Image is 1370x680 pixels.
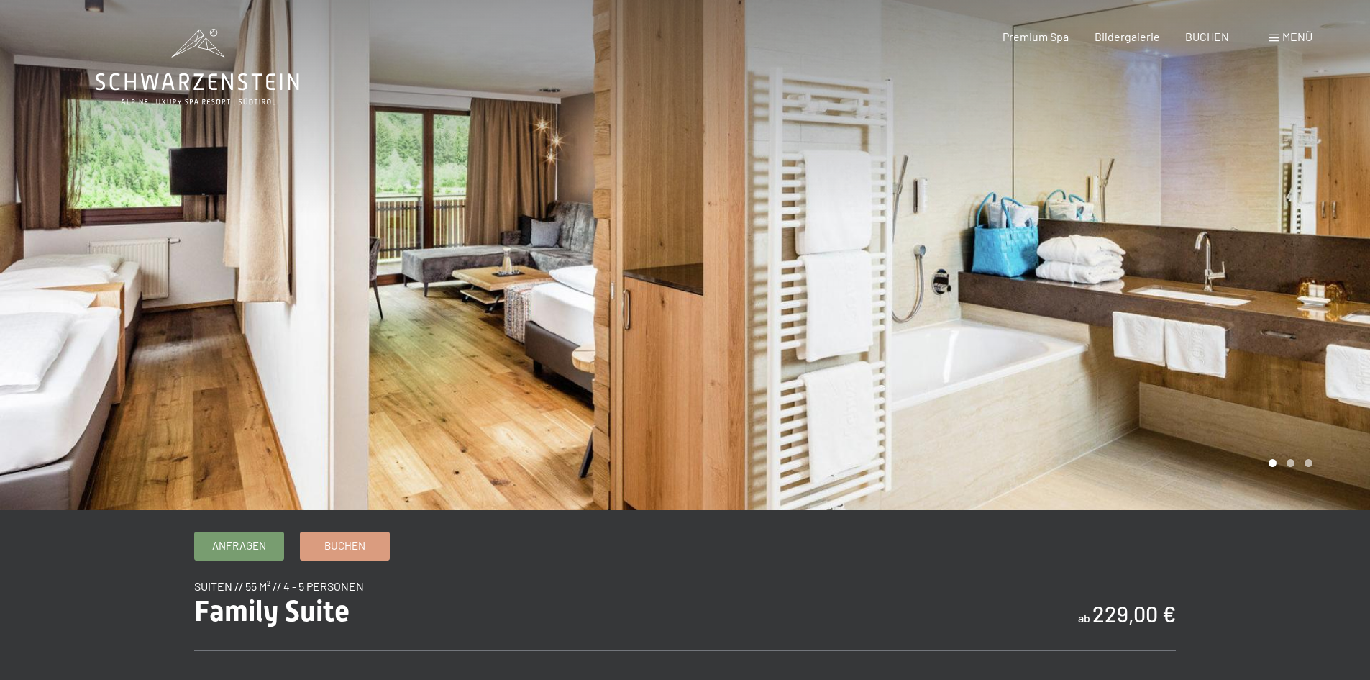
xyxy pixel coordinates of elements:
a: Premium Spa [1003,30,1069,43]
a: Bildergalerie [1095,30,1160,43]
a: BUCHEN [1185,30,1229,43]
span: Buchen [324,538,365,553]
span: ab [1078,611,1090,625]
span: Suiten // 55 m² // 4 - 5 Personen [194,579,364,593]
a: Buchen [301,532,389,560]
span: Anfragen [212,538,266,553]
span: Menü [1282,30,1312,43]
a: Anfragen [195,532,283,560]
span: Family Suite [194,594,350,628]
b: 229,00 € [1092,601,1176,627]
